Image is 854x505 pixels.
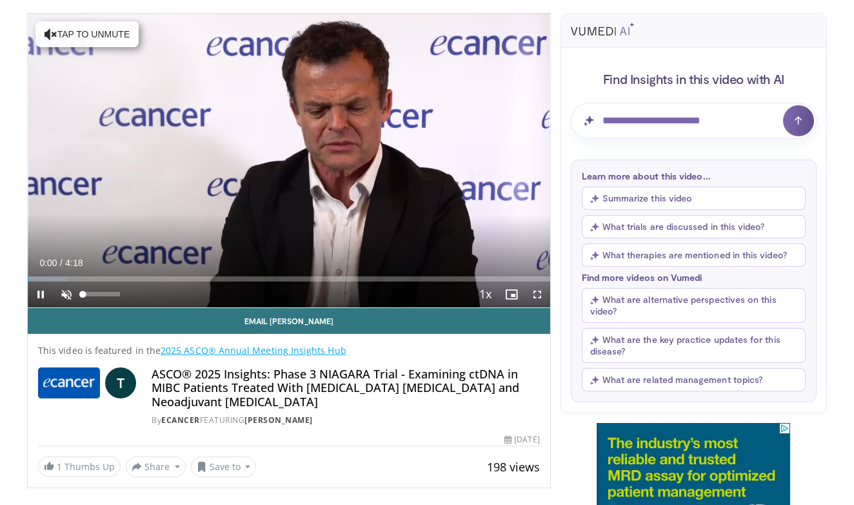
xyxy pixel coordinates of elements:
[582,187,806,210] button: Summarize this video
[152,415,540,426] div: By FEATURING
[487,459,540,475] span: 198 views
[57,460,62,473] span: 1
[161,415,200,426] a: ecancer
[38,367,100,398] img: ecancer
[152,367,540,409] h4: ASCO® 2025 Insights: Phase 3 NIAGARA Trial - Examining ctDNA in MIBC Patients Treated With [MEDIC...
[499,282,524,307] button: Enable picture-in-picture mode
[126,457,186,477] button: Share
[244,415,313,426] a: [PERSON_NAME]
[28,14,550,308] video-js: Video Player
[582,328,806,363] button: What are the key practice updates for this disease?
[582,170,806,181] p: Learn more about this video...
[191,457,257,477] button: Save to
[582,215,806,238] button: What trials are discussed in this video?
[571,103,817,139] input: Question for AI
[582,288,806,323] button: What are alternative perspectives on this video?
[28,308,550,334] a: Email [PERSON_NAME]
[28,282,54,307] button: Pause
[38,457,121,477] a: 1 Thumbs Up
[60,258,63,268] span: /
[582,243,806,267] button: What therapies are mentioned in this video?
[571,70,817,87] h4: Find Insights in this video with AI
[39,258,57,268] span: 0:00
[65,258,83,268] span: 4:18
[161,344,346,356] a: 2025 ASCO® Annual Meeting Insights Hub
[473,282,499,307] button: Playback Rate
[582,272,806,283] p: Find more videos on Vumedi
[28,276,550,282] div: Progress Bar
[504,434,539,446] div: [DATE]
[571,23,634,36] img: vumedi-ai-logo.svg
[35,21,139,47] button: Tap to unmute
[524,282,550,307] button: Fullscreen
[54,282,79,307] button: Unmute
[582,368,806,391] button: What are related management topics?
[38,344,540,357] p: This video is featured in the
[83,292,119,296] div: Volume Level
[105,367,136,398] a: T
